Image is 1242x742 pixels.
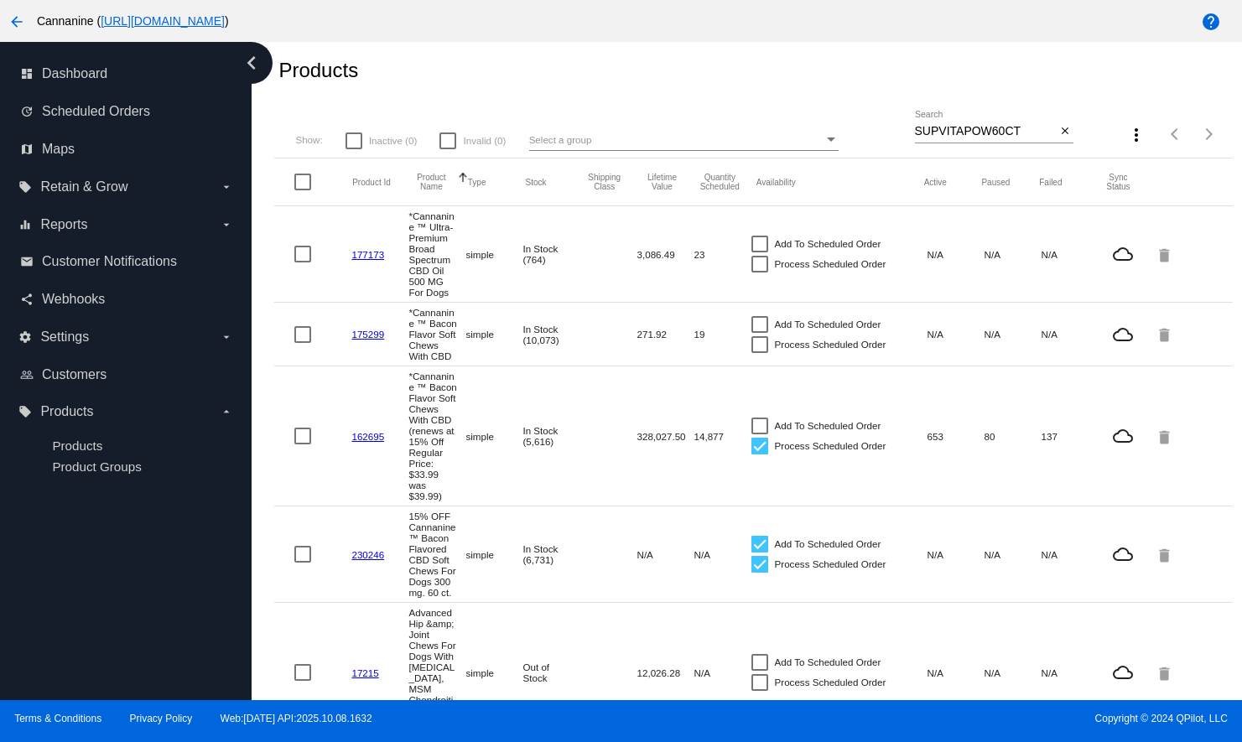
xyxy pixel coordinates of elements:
[775,234,881,254] span: Add To Scheduled Order
[408,506,465,602] mat-cell: 15% OFF Cannanine™ Bacon Flavored CBD Soft Chews For Dogs 300 mg. 60 ct.
[37,14,229,28] span: Cannanine ( )
[18,405,32,418] i: local_offer
[40,404,93,419] span: Products
[637,245,694,264] mat-cell: 3,086.49
[1156,423,1176,449] mat-icon: delete
[351,667,378,678] a: 17215
[928,663,985,682] mat-cell: N/A
[42,292,105,307] span: Webhooks
[20,368,34,381] i: people_outline
[694,245,751,264] mat-cell: 23
[18,180,32,194] i: local_offer
[1156,660,1176,686] mat-icon: delete
[52,438,102,453] a: Products
[20,255,34,268] i: email
[352,177,391,187] button: Change sorting for ExternalId
[775,534,881,554] span: Add To Scheduled Order
[1156,542,1176,568] mat-icon: delete
[465,245,522,264] mat-cell: simple
[928,545,985,564] mat-cell: N/A
[981,177,1010,187] button: Change sorting for TotalQuantityScheduledPaused
[985,663,1042,682] mat-cell: N/A
[20,105,34,118] i: update
[1042,663,1099,682] mat-cell: N/A
[295,134,322,145] span: Show:
[1099,244,1147,264] mat-icon: cloud_queue
[465,663,522,682] mat-cell: simple
[20,60,233,87] a: dashboard Dashboard
[7,12,27,32] mat-icon: arrow_back
[928,427,985,446] mat-cell: 653
[775,436,886,456] span: Process Scheduled Order
[408,366,465,506] mat-cell: *Cannanine ™ Bacon Flavor Soft Chews With CBD (renews at 15% Off Regular Price: $33.99 was $39.99)
[637,545,694,564] mat-cell: N/A
[775,554,886,574] span: Process Scheduled Order
[775,314,881,335] span: Add To Scheduled Order
[42,142,75,157] span: Maps
[694,324,751,344] mat-cell: 19
[522,421,579,451] mat-cell: In Stock (5,616)
[238,49,265,76] i: chevron_left
[369,131,417,151] span: Inactive (0)
[42,104,150,119] span: Scheduled Orders
[463,131,506,151] span: Invalid (0)
[775,652,881,672] span: Add To Scheduled Order
[465,324,522,344] mat-cell: simple
[130,713,193,724] a: Privacy Policy
[775,416,881,436] span: Add To Scheduled Order
[278,59,358,82] h2: Products
[20,136,233,163] a: map Maps
[1193,117,1226,151] button: Next page
[221,713,372,724] a: Web:[DATE] API:2025.10.08.1632
[20,98,233,125] a: update Scheduled Orders
[408,603,465,742] mat-cell: Advanced Hip &amp; Joint Chews For Dogs With [MEDICAL_DATA], MSM Chondroitin, Organic Turmeric (1...
[20,248,233,275] a: email Customer Notifications
[351,549,384,560] a: 230246
[351,329,384,340] a: 175299
[351,431,384,442] a: 162695
[40,217,87,232] span: Reports
[1099,324,1147,345] mat-icon: cloud_queue
[529,134,592,145] span: Select a group
[915,125,1057,138] input: Search
[220,180,233,194] i: arrow_drop_down
[42,254,177,269] span: Customer Notifications
[1156,321,1176,347] mat-icon: delete
[1042,427,1099,446] mat-cell: 137
[699,173,741,191] button: Change sorting for QuantityScheduled
[40,329,89,345] span: Settings
[18,330,32,344] i: settings
[220,330,233,344] i: arrow_drop_down
[20,67,34,80] i: dashboard
[408,206,465,302] mat-cell: *Cannanine ™ Ultra-Premium Broad Spectrum CBD Oil 500 MG For Dogs
[410,173,453,191] button: Change sorting for ProductName
[1042,324,1099,344] mat-cell: N/A
[756,178,924,187] mat-header-cell: Availability
[1159,117,1193,151] button: Previous page
[1097,173,1140,191] button: Change sorting for ValidationErrorCode
[1042,545,1099,564] mat-cell: N/A
[637,427,694,446] mat-cell: 328,027.50
[408,303,465,366] mat-cell: *Cannanine ™ Bacon Flavor Soft Chews With CBD
[1099,544,1147,564] mat-icon: cloud_queue
[14,713,101,724] a: Terms & Conditions
[583,173,626,191] button: Change sorting for ShippingClass
[775,254,886,274] span: Process Scheduled Order
[1039,177,1062,187] button: Change sorting for TotalQuantityFailed
[928,324,985,344] mat-cell: N/A
[636,713,1228,724] span: Copyright © 2024 QPilot, LLC
[775,335,886,355] span: Process Scheduled Order
[1059,125,1071,138] mat-icon: close
[985,324,1042,344] mat-cell: N/A
[522,657,579,688] mat-cell: Out of Stock
[1201,12,1221,32] mat-icon: help
[924,177,947,187] button: Change sorting for TotalQuantityScheduledActive
[1099,662,1147,682] mat-icon: cloud_queue
[694,545,751,564] mat-cell: N/A
[775,672,886,693] span: Process Scheduled Order
[522,539,579,569] mat-cell: In Stock (6,731)
[928,245,985,264] mat-cell: N/A
[52,459,141,474] span: Product Groups
[220,218,233,231] i: arrow_drop_down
